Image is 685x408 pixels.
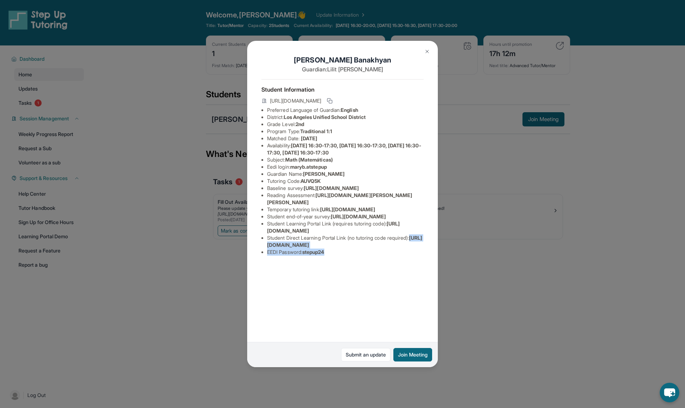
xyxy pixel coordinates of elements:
[267,220,424,234] li: Student Learning Portal Link (requires tutoring code) :
[300,128,332,134] span: Traditional 1:1
[393,348,432,361] button: Join Meeting
[261,85,424,94] h4: Student Information
[261,55,424,65] h1: [PERSON_NAME] Banakhyan
[301,135,317,141] span: [DATE]
[267,114,424,121] li: District:
[270,97,321,104] span: [URL][DOMAIN_NAME]
[267,185,424,192] li: Baseline survey :
[267,206,424,213] li: Temporary tutoring link :
[303,171,345,177] span: [PERSON_NAME]
[267,135,424,142] li: Matched Date:
[267,142,421,156] span: [DATE] 16:30-17:30, [DATE] 16:30-17:30, [DATE] 16:30-17:30, [DATE] 16:30-17:30
[290,164,327,170] span: maryb.atstepup
[267,156,424,163] li: Subject :
[267,178,424,185] li: Tutoring Code :
[267,249,424,256] li: EEDI Password :
[285,157,333,163] span: Math (Matemáticas)
[325,97,334,105] button: Copy link
[424,49,430,54] img: Close Icon
[267,192,424,206] li: Reading Assessment :
[267,213,424,220] li: Student end-of-year survey :
[267,121,424,128] li: Grade Level:
[284,114,366,120] span: Los Angeles Unified School District
[331,213,386,219] span: [URL][DOMAIN_NAME]
[341,348,391,361] a: Submit an update
[301,178,321,184] span: AUVQ5K
[296,121,304,127] span: 2nd
[341,107,358,113] span: English
[267,192,413,205] span: [URL][DOMAIN_NAME][PERSON_NAME][PERSON_NAME]
[261,65,424,74] p: Guardian: Lilit [PERSON_NAME]
[267,170,424,178] li: Guardian Name :
[267,234,424,249] li: Student Direct Learning Portal Link (no tutoring code required) :
[267,163,424,170] li: Eedi login :
[660,383,679,402] button: chat-button
[267,142,424,156] li: Availability:
[320,206,375,212] span: [URL][DOMAIN_NAME]
[304,185,359,191] span: [URL][DOMAIN_NAME]
[267,107,424,114] li: Preferred Language of Guardian:
[267,128,424,135] li: Program Type:
[302,249,324,255] span: stepup24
